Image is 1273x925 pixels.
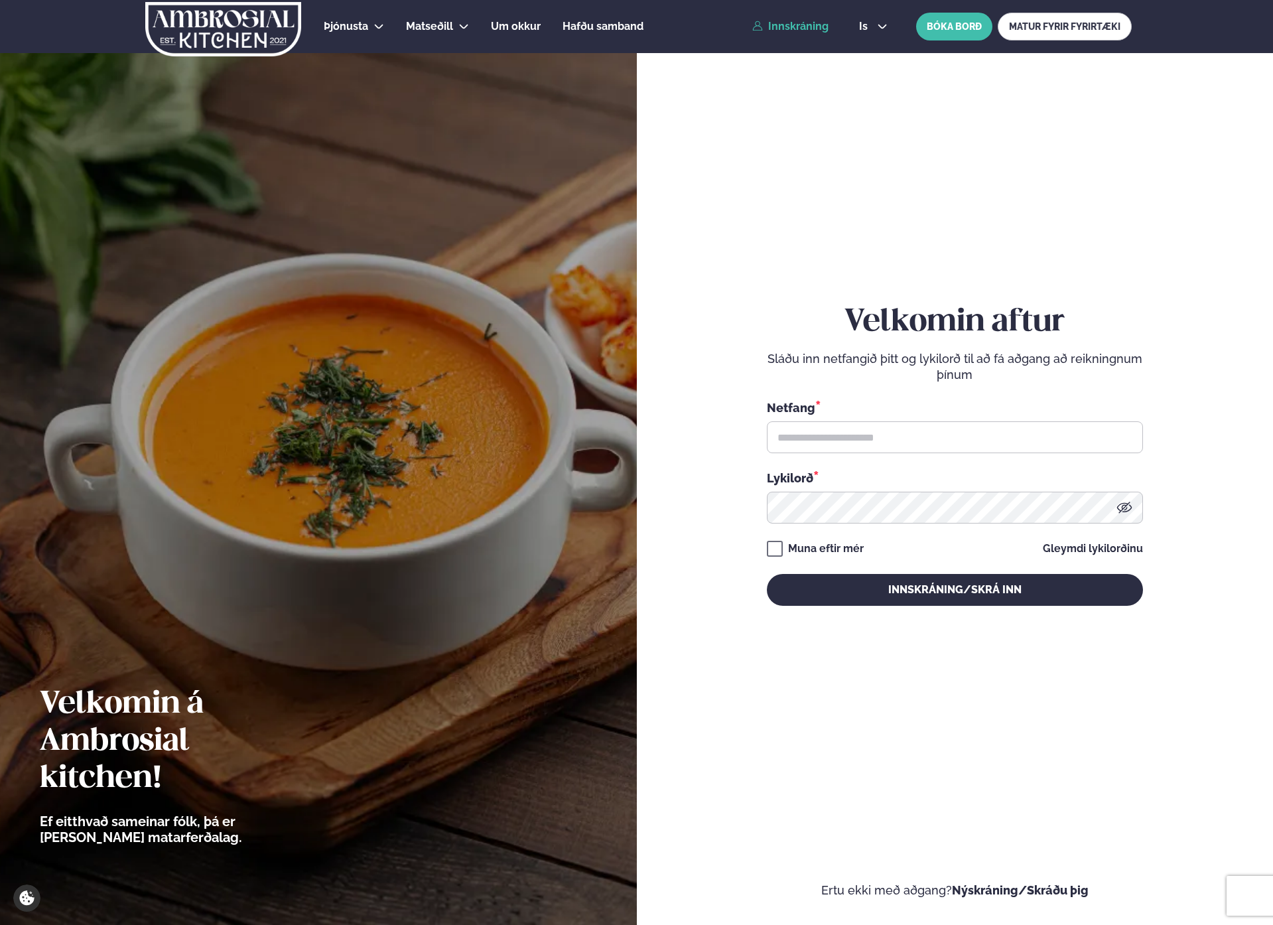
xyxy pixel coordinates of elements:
[916,13,992,40] button: BÓKA BORÐ
[767,399,1143,416] div: Netfang
[13,885,40,912] a: Cookie settings
[406,19,453,35] a: Matseðill
[406,20,453,33] span: Matseðill
[40,686,315,798] h2: Velkomin á Ambrosial kitchen!
[859,21,872,32] span: is
[144,2,302,56] img: logo
[767,469,1143,486] div: Lykilorð
[491,19,541,35] a: Um okkur
[677,883,1234,898] p: Ertu ekki með aðgang?
[952,883,1089,897] a: Nýskráning/Skráðu þig
[767,351,1143,383] p: Sláðu inn netfangið þitt og lykilorð til að fá aðgang að reikningnum þínum
[324,20,368,33] span: Þjónusta
[563,20,643,33] span: Hafðu samband
[324,19,368,35] a: Þjónusta
[40,814,315,845] p: Ef eitthvað sameinar fólk, þá er [PERSON_NAME] matarferðalag.
[563,19,643,35] a: Hafðu samband
[1043,543,1143,554] a: Gleymdi lykilorðinu
[767,304,1143,341] h2: Velkomin aftur
[752,21,829,33] a: Innskráning
[491,20,541,33] span: Um okkur
[848,21,898,32] button: is
[767,574,1143,606] button: Innskráning/Skrá inn
[998,13,1132,40] a: MATUR FYRIR FYRIRTÆKI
